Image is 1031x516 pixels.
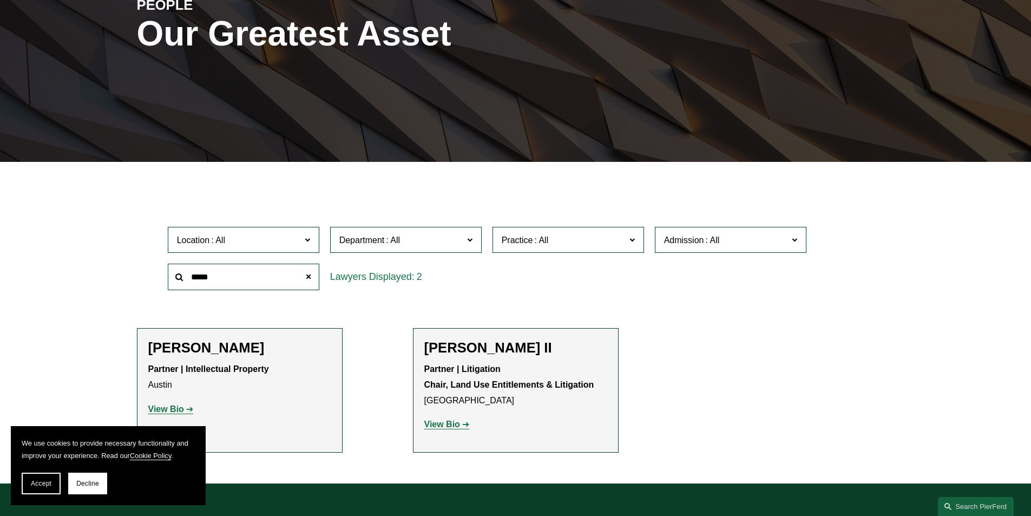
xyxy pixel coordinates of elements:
strong: Partner | Litigation Chair, Land Use Entitlements & Litigation [424,364,594,389]
strong: Partner | Intellectual Property [148,364,269,374]
section: Cookie banner [11,426,206,505]
span: Decline [76,480,99,487]
span: Practice [502,236,533,245]
a: View Bio [424,420,470,429]
p: We use cookies to provide necessary functionality and improve your experience. Read our . [22,437,195,462]
span: Location [177,236,210,245]
strong: View Bio [148,404,184,414]
h1: Our Greatest Asset [137,14,642,54]
span: 2 [417,271,422,282]
span: Department [339,236,385,245]
span: Accept [31,480,51,487]
a: View Bio [148,404,194,414]
h2: [PERSON_NAME] II [424,339,607,356]
p: Austin [148,362,331,393]
span: Admission [664,236,704,245]
h2: [PERSON_NAME] [148,339,331,356]
strong: View Bio [424,420,460,429]
button: Accept [22,473,61,494]
button: Decline [68,473,107,494]
p: [GEOGRAPHIC_DATA] [424,362,607,408]
a: Cookie Policy [130,452,172,460]
a: Search this site [938,497,1014,516]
